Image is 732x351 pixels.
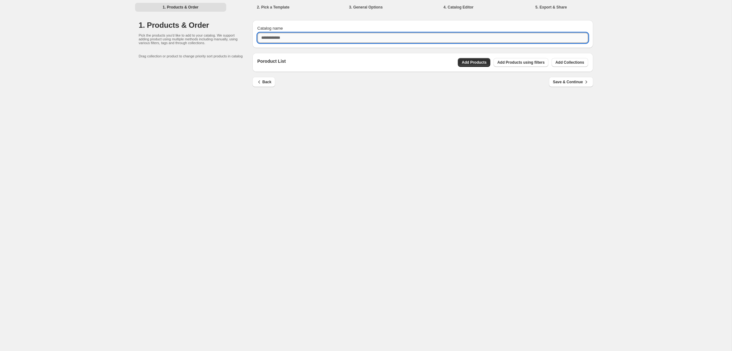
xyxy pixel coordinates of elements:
[555,60,584,65] span: Add Collections
[462,60,487,65] span: Add Products
[458,58,490,67] button: Add Products
[256,79,272,85] span: Back
[139,54,252,58] p: Drag collection or product to change priority sort products in catalog
[139,20,252,30] h1: 1. Products & Order
[139,33,240,45] p: Pick the products you'd like to add to your catalog. We support adding product using multiple met...
[252,77,275,87] button: Back
[257,58,286,67] p: Poroduct List
[553,79,589,85] span: Save & Continue
[552,58,588,67] button: Add Collections
[257,26,283,31] span: Catalog name
[497,60,545,65] span: Add Products using filters
[493,58,548,67] button: Add Products using filters
[549,77,593,87] button: Save & Continue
